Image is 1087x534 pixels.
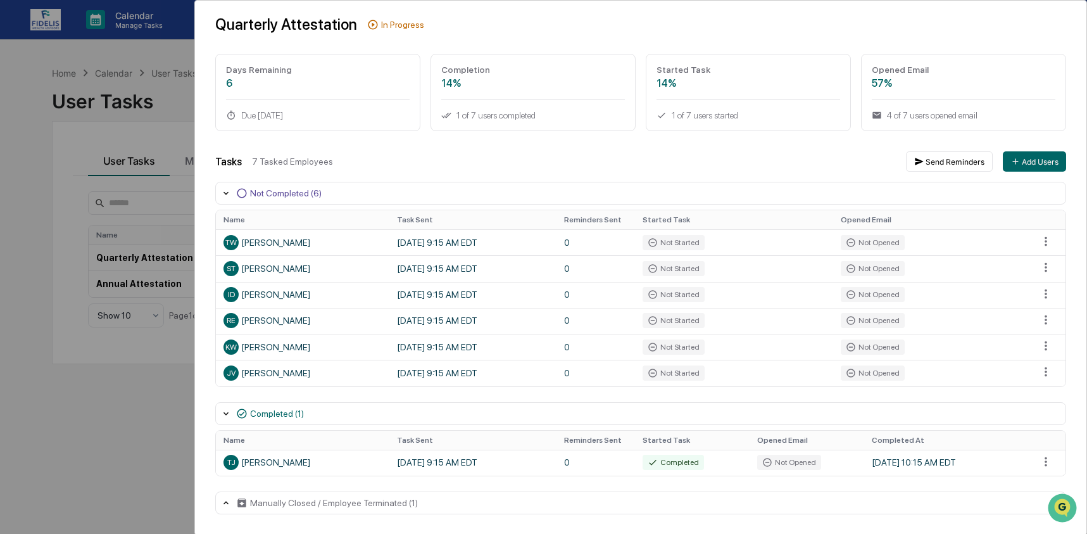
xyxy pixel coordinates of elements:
[215,156,242,168] div: Tasks
[556,229,635,255] td: 0
[389,360,556,386] td: [DATE] 9:15 AM EDT
[441,110,625,120] div: 1 of 7 users completed
[441,65,625,75] div: Completion
[906,151,993,172] button: Send Reminders
[556,334,635,360] td: 0
[389,210,556,229] th: Task Sent
[252,156,896,167] div: 7 Tasked Employees
[389,282,556,308] td: [DATE] 9:15 AM EDT
[381,20,424,30] div: In Progress
[1003,151,1066,172] button: Add Users
[223,287,382,302] div: [PERSON_NAME]
[250,498,418,508] div: Manually Closed / Employee Terminated (1)
[92,161,102,171] div: 🗄️
[225,343,237,352] span: KW
[227,369,236,378] span: JV
[216,210,389,229] th: Name
[750,431,864,450] th: Opened Email
[223,455,382,470] div: [PERSON_NAME]
[556,450,635,476] td: 0
[841,366,905,381] div: Not Opened
[389,229,556,255] td: [DATE] 9:15 AM EDT
[223,340,382,355] div: [PERSON_NAME]
[643,340,705,355] div: Not Started
[89,214,153,224] a: Powered byPylon
[389,450,556,476] td: [DATE] 9:15 AM EDT
[226,65,410,75] div: Days Remaining
[556,255,635,281] td: 0
[657,77,840,89] div: 14%
[643,287,705,302] div: Not Started
[389,431,556,450] th: Task Sent
[389,334,556,360] td: [DATE] 9:15 AM EDT
[864,450,1031,476] td: [DATE] 10:15 AM EDT
[126,215,153,224] span: Pylon
[13,27,230,47] p: How can we help?
[635,431,750,450] th: Started Task
[841,287,905,302] div: Not Opened
[635,210,833,229] th: Started Task
[556,431,635,450] th: Reminders Sent
[227,264,236,273] span: ST
[441,77,625,89] div: 14%
[864,431,1031,450] th: Completed At
[833,210,1031,229] th: Opened Email
[841,340,905,355] div: Not Opened
[872,77,1055,89] div: 57%
[25,184,80,196] span: Data Lookup
[757,455,821,470] div: Not Opened
[87,155,162,177] a: 🗄️Attestations
[215,15,357,34] div: Quarterly Attestation
[8,155,87,177] a: 🖐️Preclearance
[389,308,556,334] td: [DATE] 9:15 AM EDT
[872,65,1055,75] div: Opened Email
[556,308,635,334] td: 0
[250,188,322,198] div: Not Completed (6)
[13,161,23,171] div: 🖐️
[13,97,35,120] img: 1746055101610-c473b297-6a78-478c-a979-82029cc54cd1
[226,110,410,120] div: Due [DATE]
[25,160,82,172] span: Preclearance
[643,235,705,250] div: Not Started
[657,110,840,120] div: 1 of 7 users started
[556,360,635,386] td: 0
[841,261,905,276] div: Not Opened
[223,313,382,328] div: [PERSON_NAME]
[389,255,556,281] td: [DATE] 9:15 AM EDT
[13,185,23,195] div: 🔎
[223,261,382,276] div: [PERSON_NAME]
[250,409,304,419] div: Completed (1)
[223,366,382,381] div: [PERSON_NAME]
[8,179,85,201] a: 🔎Data Lookup
[43,97,208,110] div: Start new chat
[643,313,705,328] div: Not Started
[226,77,410,89] div: 6
[643,455,704,470] div: Completed
[657,65,840,75] div: Started Task
[1046,492,1081,526] iframe: Open customer support
[556,210,635,229] th: Reminders Sent
[216,431,389,450] th: Name
[227,316,236,325] span: RE
[215,101,230,116] button: Start new chat
[643,366,705,381] div: Not Started
[841,235,905,250] div: Not Opened
[225,238,237,247] span: TW
[43,110,160,120] div: We're available if you need us!
[872,110,1055,120] div: 4 of 7 users opened email
[841,313,905,328] div: Not Opened
[223,235,382,250] div: [PERSON_NAME]
[228,290,235,299] span: ID
[104,160,157,172] span: Attestations
[556,282,635,308] td: 0
[227,458,236,467] span: TJ
[643,261,705,276] div: Not Started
